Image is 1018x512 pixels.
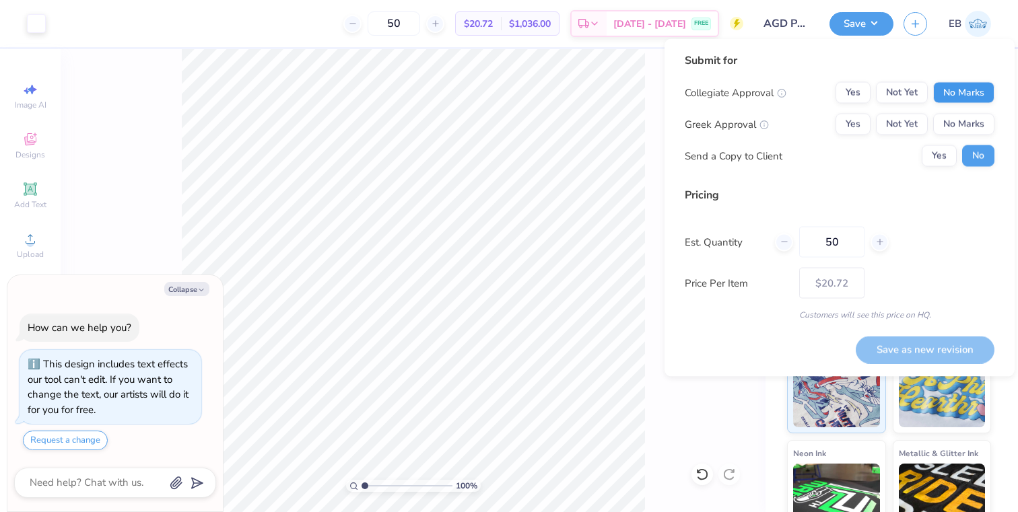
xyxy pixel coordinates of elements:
[368,11,420,36] input: – –
[685,148,782,163] div: Send a Copy to Client
[685,85,786,100] div: Collegiate Approval
[23,431,108,450] button: Request a change
[949,11,991,37] a: EB
[15,149,45,160] span: Designs
[14,199,46,210] span: Add Text
[876,82,928,104] button: Not Yet
[685,52,994,69] div: Submit for
[962,145,994,167] button: No
[933,114,994,135] button: No Marks
[899,446,978,460] span: Metallic & Glitter Ink
[164,282,209,296] button: Collapse
[685,187,994,203] div: Pricing
[753,10,819,37] input: Untitled Design
[899,360,986,427] img: Puff Ink
[876,114,928,135] button: Not Yet
[933,82,994,104] button: No Marks
[17,249,44,260] span: Upload
[793,360,880,427] img: Standard
[836,82,871,104] button: Yes
[793,446,826,460] span: Neon Ink
[456,480,477,492] span: 100 %
[464,17,493,31] span: $20.72
[509,17,551,31] span: $1,036.00
[28,321,131,334] div: How can we help you?
[922,145,957,167] button: Yes
[685,275,789,291] label: Price Per Item
[613,17,686,31] span: [DATE] - [DATE]
[949,16,961,32] span: EB
[836,114,871,135] button: Yes
[685,234,765,250] label: Est. Quantity
[694,19,708,28] span: FREE
[829,12,893,36] button: Save
[965,11,991,37] img: Emily Breit
[685,309,994,321] div: Customers will see this price on HQ.
[15,100,46,110] span: Image AI
[28,357,189,416] div: This design includes text effects our tool can't edit. If you want to change the text, our artist...
[799,227,864,258] input: – –
[685,116,769,132] div: Greek Approval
